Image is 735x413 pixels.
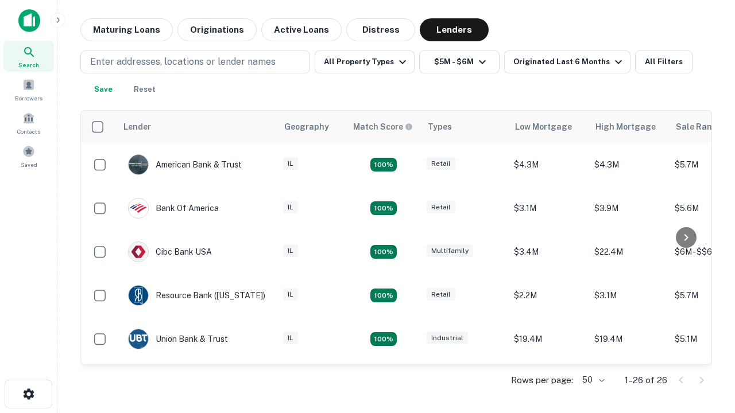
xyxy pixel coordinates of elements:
[129,198,148,218] img: picture
[508,143,589,186] td: $4.3M
[283,332,298,345] div: IL
[353,120,413,133] div: Capitalize uses an advanced AI algorithm to match your search with the best lender. The match sco...
[427,332,468,345] div: Industrial
[427,157,455,170] div: Retail
[3,74,54,105] a: Borrowers
[315,50,415,73] button: All Property Types
[427,288,455,301] div: Retail
[511,373,573,387] p: Rows per page:
[589,361,669,404] td: $4M
[589,186,669,230] td: $3.9M
[589,230,669,274] td: $22.4M
[80,50,310,73] button: Enter addresses, locations or lender names
[3,141,54,172] a: Saved
[370,245,397,259] div: Matching Properties: 4, hasApolloMatch: undefined
[17,127,40,136] span: Contacts
[283,157,298,170] div: IL
[370,201,397,215] div: Matching Properties: 4, hasApolloMatch: undefined
[419,50,500,73] button: $5M - $6M
[515,120,572,134] div: Low Mortgage
[18,9,40,32] img: capitalize-icon.png
[508,274,589,317] td: $2.2M
[427,244,473,258] div: Multifamily
[129,329,148,349] img: picture
[370,158,397,172] div: Matching Properties: 7, hasApolloMatch: undefined
[508,230,589,274] td: $3.4M
[635,50,693,73] button: All Filters
[15,93,42,103] span: Borrowers
[421,111,508,143] th: Types
[284,120,329,134] div: Geography
[90,55,276,69] p: Enter addresses, locations or lender names
[261,18,342,41] button: Active Loans
[346,111,421,143] th: Capitalize uses an advanced AI algorithm to match your search with the best lender. The match sco...
[80,18,173,41] button: Maturing Loans
[3,41,54,72] a: Search
[427,201,455,214] div: Retail
[283,288,298,301] div: IL
[508,317,589,361] td: $19.4M
[589,317,669,361] td: $19.4M
[123,120,151,134] div: Lender
[420,18,489,41] button: Lenders
[21,160,37,169] span: Saved
[678,321,735,376] iframe: Chat Widget
[589,143,669,186] td: $4.3M
[128,241,212,262] div: Cibc Bank USA
[277,111,346,143] th: Geography
[117,111,277,143] th: Lender
[513,55,625,69] div: Originated Last 6 Months
[508,111,589,143] th: Low Mortgage
[85,78,122,101] button: Save your search to get updates of matches that match your search criteria.
[283,201,298,214] div: IL
[595,120,656,134] div: High Mortgage
[370,332,397,346] div: Matching Properties: 4, hasApolloMatch: undefined
[508,186,589,230] td: $3.1M
[128,329,228,349] div: Union Bank & Trust
[353,120,411,133] h6: Match Score
[129,286,148,305] img: picture
[504,50,630,73] button: Originated Last 6 Months
[578,372,606,388] div: 50
[177,18,257,41] button: Originations
[128,198,219,219] div: Bank Of America
[283,244,298,258] div: IL
[589,274,669,317] td: $3.1M
[428,120,452,134] div: Types
[18,60,39,69] span: Search
[589,111,669,143] th: High Mortgage
[128,154,242,175] div: American Bank & Trust
[128,285,265,306] div: Resource Bank ([US_STATE])
[508,361,589,404] td: $4M
[126,78,163,101] button: Reset
[3,107,54,138] a: Contacts
[129,155,148,174] img: picture
[625,373,667,387] p: 1–26 of 26
[370,289,397,302] div: Matching Properties: 4, hasApolloMatch: undefined
[346,18,415,41] button: Distress
[129,242,148,262] img: picture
